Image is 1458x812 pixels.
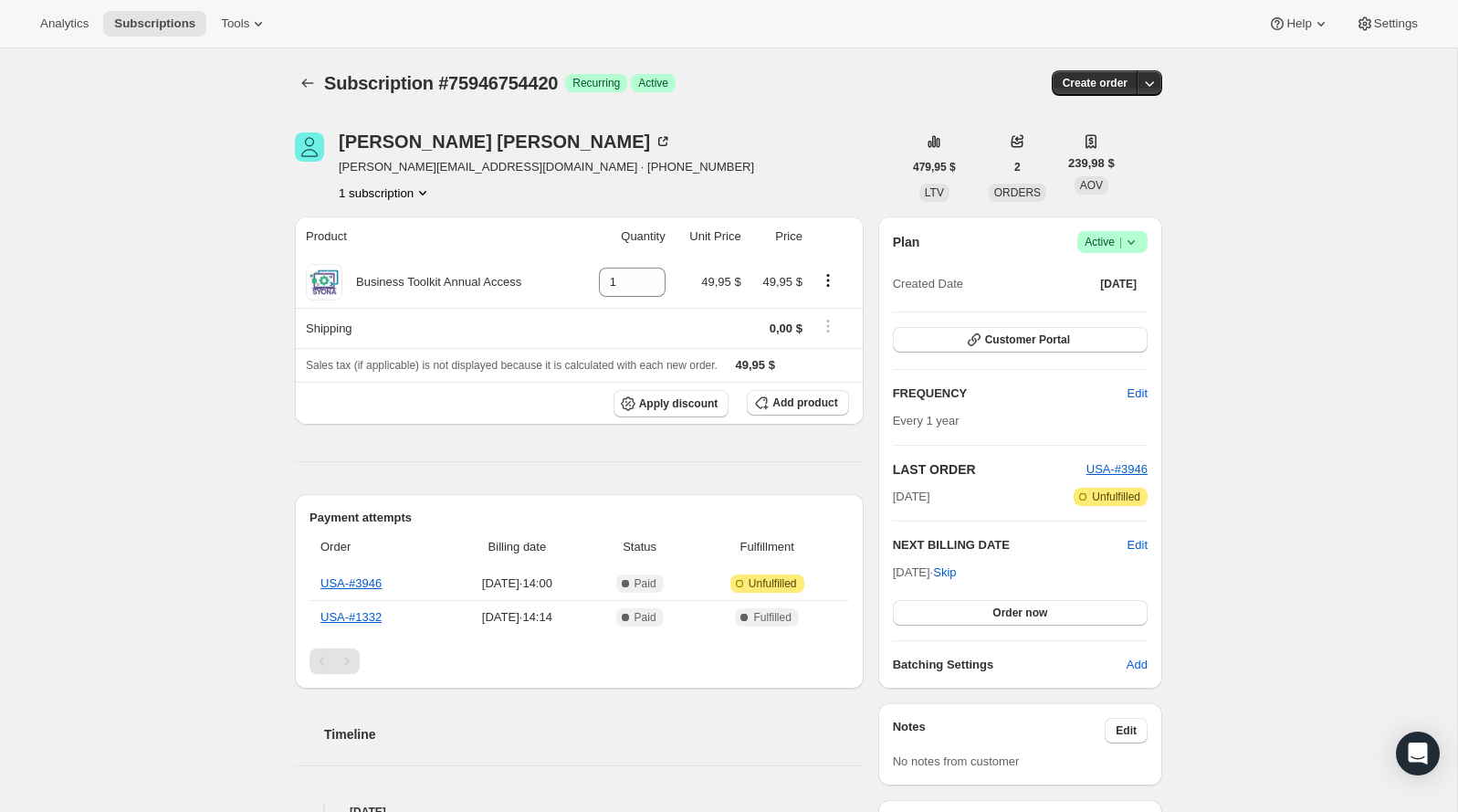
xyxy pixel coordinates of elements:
[925,186,944,199] span: LTV
[747,390,848,416] button: Add product
[813,270,843,290] button: Product actions
[638,76,668,90] span: Active
[736,358,775,372] span: 49,95 $
[770,322,802,335] span: 0,00 $
[339,132,672,151] div: [PERSON_NAME] [PERSON_NAME]
[614,390,729,417] button: Apply discount
[1345,11,1429,37] button: Settings
[295,216,577,257] th: Product
[324,725,864,743] h2: Timeline
[893,414,960,427] span: Every 1 year
[451,538,582,556] span: Billing date
[893,565,957,579] span: [DATE] ·
[635,610,656,625] span: Paid
[749,576,797,591] span: Unfulfilled
[1396,732,1440,775] div: Open Intercom Messenger
[893,460,1086,479] h2: LAST ORDER
[306,359,718,372] span: Sales tax (if applicable) is not displayed because it is calculated with each new order.
[295,70,320,96] button: Subscriptions
[1128,536,1148,554] button: Edit
[893,600,1148,626] button: Order now
[994,186,1041,199] span: ORDERS
[763,275,802,289] span: 49,95 $
[697,538,838,556] span: Fulfillment
[324,73,558,93] span: Subscription #75946754420
[635,576,656,591] span: Paid
[671,216,747,257] th: Unit Price
[210,11,278,37] button: Tools
[1068,154,1115,173] span: 239,98 $
[1257,11,1340,37] button: Help
[309,527,446,567] th: Order
[902,154,967,180] button: 479,95 $
[1063,76,1128,90] span: Create order
[893,275,963,293] span: Created Date
[572,76,620,90] span: Recurring
[893,536,1128,554] h2: NEXT BILLING DATE
[451,575,582,593] span: [DATE] · 14:00
[451,608,582,627] span: [DATE] · 14:14
[342,273,521,291] div: Business Toolkit Annual Access
[1003,154,1032,180] button: 2
[893,656,1127,674] h6: Batching Settings
[309,509,849,527] h2: Payment attempts
[1085,233,1140,251] span: Active
[893,718,1106,743] h3: Notes
[306,264,342,301] img: product img
[1092,490,1140,504] span: Unfulfilled
[295,132,324,162] span: Miranda Urquiaga
[1128,385,1148,403] span: Edit
[893,233,920,251] h2: Plan
[922,558,967,587] button: Skip
[913,160,956,174] span: 479,95 $
[753,610,791,625] span: Fulfilled
[1089,271,1148,297] button: [DATE]
[1105,718,1148,743] button: Edit
[639,396,719,411] span: Apply discount
[985,332,1070,347] span: Customer Portal
[320,576,382,590] a: USA-#3946
[1080,179,1103,192] span: AOV
[114,16,195,31] span: Subscriptions
[221,16,249,31] span: Tools
[1117,379,1159,408] button: Edit
[992,606,1047,620] span: Order now
[747,216,808,257] th: Price
[40,16,89,31] span: Analytics
[1116,650,1159,680] button: Add
[893,754,1020,768] span: No notes from customer
[103,11,206,37] button: Subscriptions
[1286,16,1311,31] span: Help
[295,308,577,348] th: Shipping
[320,610,382,624] a: USA-#1332
[893,327,1148,353] button: Customer Portal
[1119,235,1122,249] span: |
[1116,723,1137,738] span: Edit
[1052,70,1138,96] button: Create order
[933,564,956,582] span: Skip
[701,275,740,289] span: 49,95 $
[309,649,849,674] nav: Paginación
[893,385,1128,403] h2: FREQUENCY
[772,395,837,410] span: Add product
[1014,160,1021,174] span: 2
[1127,656,1148,674] span: Add
[813,316,843,336] button: Shipping actions
[1086,460,1148,479] button: USA-#3946
[893,488,930,506] span: [DATE]
[1374,16,1418,31] span: Settings
[1100,277,1137,291] span: [DATE]
[29,11,100,37] button: Analytics
[339,184,432,202] button: Product actions
[577,216,671,257] th: Quantity
[593,538,685,556] span: Status
[339,158,754,176] span: [PERSON_NAME][EMAIL_ADDRESS][DOMAIN_NAME] · [PHONE_NUMBER]
[1086,462,1148,476] a: USA-#3946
